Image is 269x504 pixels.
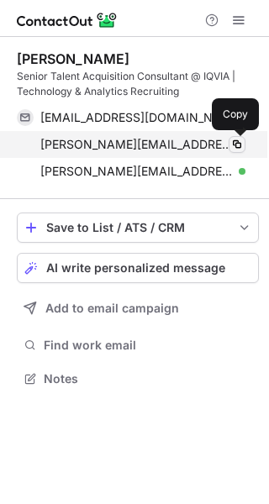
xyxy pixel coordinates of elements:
button: Find work email [17,333,259,357]
span: [EMAIL_ADDRESS][DOMAIN_NAME] [40,110,233,125]
img: ContactOut v5.3.10 [17,10,118,30]
button: save-profile-one-click [17,213,259,243]
span: Find work email [44,338,252,353]
span: [PERSON_NAME][EMAIL_ADDRESS][PERSON_NAME][DOMAIN_NAME] [40,164,233,179]
div: Senior Talent Acquisition Consultant @ IQVIA | Technology & Analytics Recruiting [17,69,259,99]
button: Notes [17,367,259,391]
div: [PERSON_NAME] [17,50,129,67]
div: Save to List / ATS / CRM [46,221,229,234]
span: AI write personalized message [46,261,225,275]
button: AI write personalized message [17,253,259,283]
span: [PERSON_NAME][EMAIL_ADDRESS][DOMAIN_NAME] [40,137,233,152]
span: Notes [44,371,252,386]
button: Add to email campaign [17,293,259,323]
span: Add to email campaign [45,302,179,315]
